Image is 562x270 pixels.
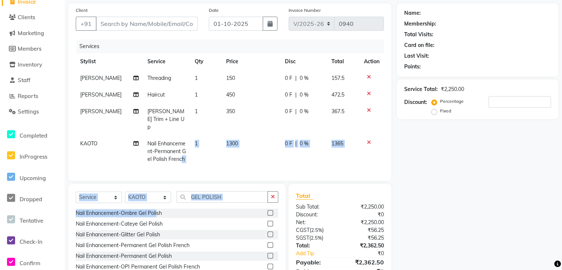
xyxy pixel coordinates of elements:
[404,9,421,17] div: Name:
[331,108,344,115] span: 367.5
[290,219,340,226] div: Net:
[340,219,389,226] div: ₹2,250.00
[80,91,122,98] span: [PERSON_NAME]
[76,252,172,260] div: Nail Enhancement-Permanent Gel Polish
[404,31,433,38] div: Total Visits:
[20,238,42,245] span: Check-In
[20,260,40,267] span: Confirm
[331,140,343,147] span: 1365
[290,203,340,211] div: Sub Total:
[147,91,165,98] span: Haircut
[2,76,63,85] a: Staff
[2,45,63,53] a: Members
[290,226,340,234] div: ( )
[195,91,198,98] span: 1
[2,13,63,22] a: Clients
[340,226,389,234] div: ₹56.25
[2,108,63,116] a: Settings
[18,14,35,21] span: Clients
[290,258,340,267] div: Payable:
[209,7,219,14] label: Date
[195,75,198,81] span: 1
[285,140,292,148] span: 0 F
[226,108,235,115] span: 350
[311,235,322,241] span: 2.5%
[177,191,268,203] input: Search or Scan
[404,98,427,106] div: Discount:
[340,203,389,211] div: ₹2,250.00
[311,227,322,233] span: 2.5%
[76,17,96,31] button: +91
[295,140,297,148] span: |
[76,40,389,53] div: Services
[20,175,46,182] span: Upcoming
[404,41,435,49] div: Card on file:
[300,74,309,82] span: 0 %
[327,53,360,70] th: Total
[289,7,321,14] label: Invoice Number
[340,258,389,267] div: ₹2,362.50
[285,108,292,115] span: 0 F
[290,234,340,242] div: ( )
[295,108,297,115] span: |
[76,220,163,228] div: Nail Enhancement-Cateye Gel Polish
[290,242,340,250] div: Total:
[2,61,63,69] a: Inventory
[296,227,310,233] span: CGST
[80,75,122,81] span: [PERSON_NAME]
[147,108,184,130] span: [PERSON_NAME] Trim + Line Up
[340,211,389,219] div: ₹0
[147,75,171,81] span: Threading
[190,53,222,70] th: Qty
[143,53,190,70] th: Service
[20,132,47,139] span: Completed
[226,75,235,81] span: 150
[80,140,98,147] span: KAOTO
[18,61,42,68] span: Inventory
[300,91,309,99] span: 0 %
[290,211,340,219] div: Discount:
[300,140,309,148] span: 0 %
[76,209,162,217] div: Nail Enhancement-Ombre Gel Polish
[20,196,42,203] span: Dropped
[195,108,198,115] span: 1
[440,98,464,105] label: Percentage
[295,91,297,99] span: |
[76,53,143,70] th: Stylist
[18,77,30,84] span: Staff
[76,242,190,249] div: Nail Enhancement-Permanent Gel Polish French
[340,242,389,250] div: ₹2,362.50
[404,63,421,71] div: Points:
[441,85,464,93] div: ₹2,250.00
[96,17,198,31] input: Search by Name/Mobile/Email/Code
[296,234,309,241] span: SGST
[331,75,344,81] span: 157.5
[340,234,389,242] div: ₹56.25
[360,53,384,70] th: Action
[80,108,122,115] span: [PERSON_NAME]
[348,250,389,257] div: ₹0
[195,140,198,147] span: 1
[404,85,438,93] div: Service Total:
[18,108,39,115] span: Settings
[222,53,280,70] th: Price
[18,30,44,37] span: Marketing
[300,108,309,115] span: 0 %
[2,92,63,101] a: Reports
[76,231,160,239] div: Nail Enhancement-Glitter Gel Polish
[226,140,238,147] span: 1300
[285,91,292,99] span: 0 F
[76,7,88,14] label: Client
[147,140,186,162] span: Nail Enhancement-Permanent Gel Polish French
[440,108,451,114] label: Fixed
[295,74,297,82] span: |
[290,250,348,257] a: Add Tip
[331,91,344,98] span: 472.5
[404,20,436,28] div: Membership:
[20,217,43,224] span: Tentative
[404,52,429,60] div: Last Visit:
[280,53,327,70] th: Disc
[18,45,41,52] span: Members
[296,192,313,200] span: Total
[20,153,47,160] span: InProgress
